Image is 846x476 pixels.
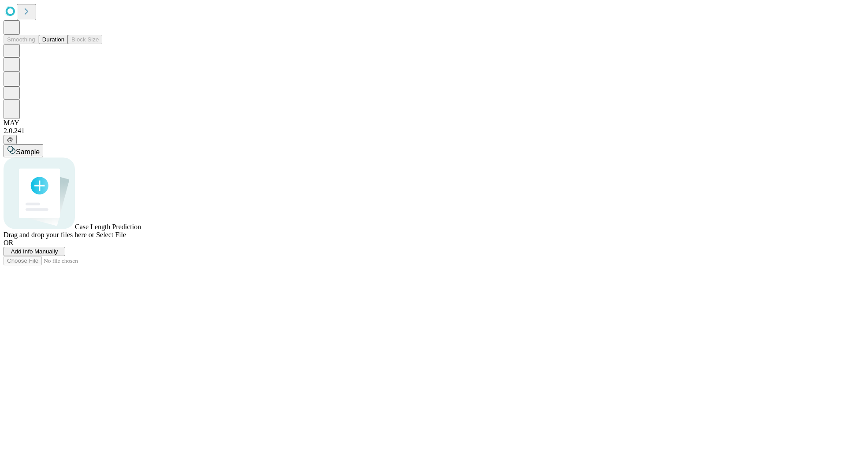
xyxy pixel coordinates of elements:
[4,35,39,44] button: Smoothing
[68,35,102,44] button: Block Size
[4,239,13,246] span: OR
[4,119,842,127] div: MAY
[4,144,43,157] button: Sample
[4,231,94,238] span: Drag and drop your files here or
[16,148,40,156] span: Sample
[4,135,17,144] button: @
[7,136,13,143] span: @
[75,223,141,231] span: Case Length Prediction
[4,247,65,256] button: Add Info Manually
[4,127,842,135] div: 2.0.241
[39,35,68,44] button: Duration
[96,231,126,238] span: Select File
[11,248,58,255] span: Add Info Manually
